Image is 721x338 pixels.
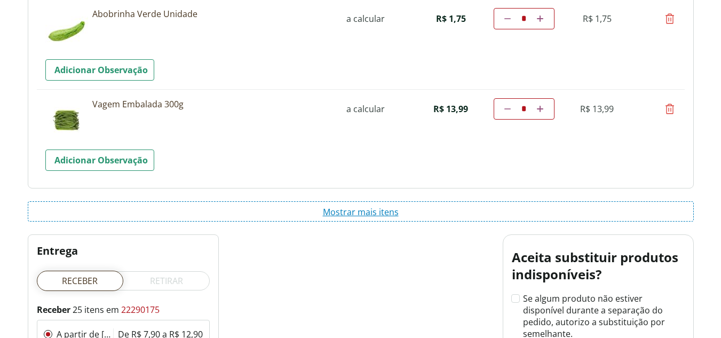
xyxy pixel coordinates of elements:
h2: Entrega [37,243,210,258]
label: Retirar [123,271,210,291]
span: a calcular [346,103,385,115]
img: Abobrinha Verde Unidade [45,8,88,51]
img: Vagem Embalada 300g [45,98,88,141]
span: 25 itens em [37,304,121,316]
a: Adicionar Observação [45,59,154,81]
a: Adicionar Observação [45,150,154,171]
a: 22290175 [121,304,160,316]
input: Se algum produto não estiver disponível durante a separação do pedido, autorizo a substituição po... [512,295,519,302]
a: Abobrinha Verde Unidade [92,8,327,20]
span: R$ 1,75 [583,13,612,25]
span: a calcular [346,13,385,25]
label: Receber [37,271,123,290]
strong: Receber [37,304,70,316]
span: R$ 1,75 [436,13,466,25]
a: Vagem Embalada 300g [92,98,327,110]
span: R$ 13,99 [580,103,614,115]
h2: Aceita substituir produtos indisponíveis? [512,249,685,283]
button: Mostrar mais itens [28,201,694,222]
span: R$ 13,99 [433,103,468,115]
